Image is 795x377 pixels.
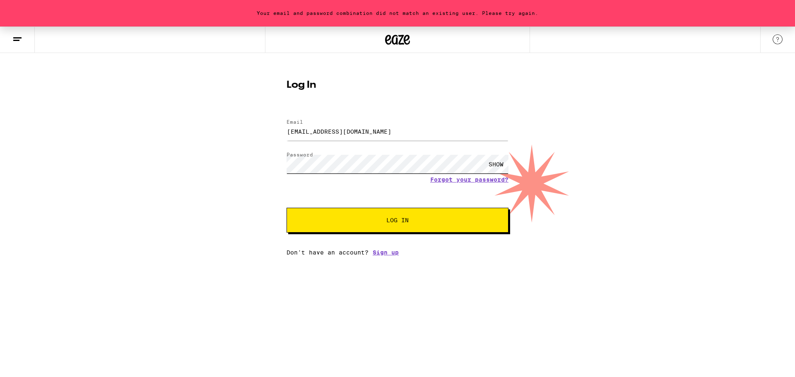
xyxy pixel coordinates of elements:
span: Hi. Need any help? [5,6,60,12]
a: Forgot your password? [430,176,508,183]
span: Log In [386,217,409,223]
label: Password [287,152,313,157]
h1: Log In [287,80,508,90]
input: Email [287,122,508,141]
label: Email [287,119,303,125]
a: Sign up [373,249,399,256]
div: Don't have an account? [287,249,508,256]
button: Log In [287,208,508,233]
div: SHOW [484,155,508,173]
